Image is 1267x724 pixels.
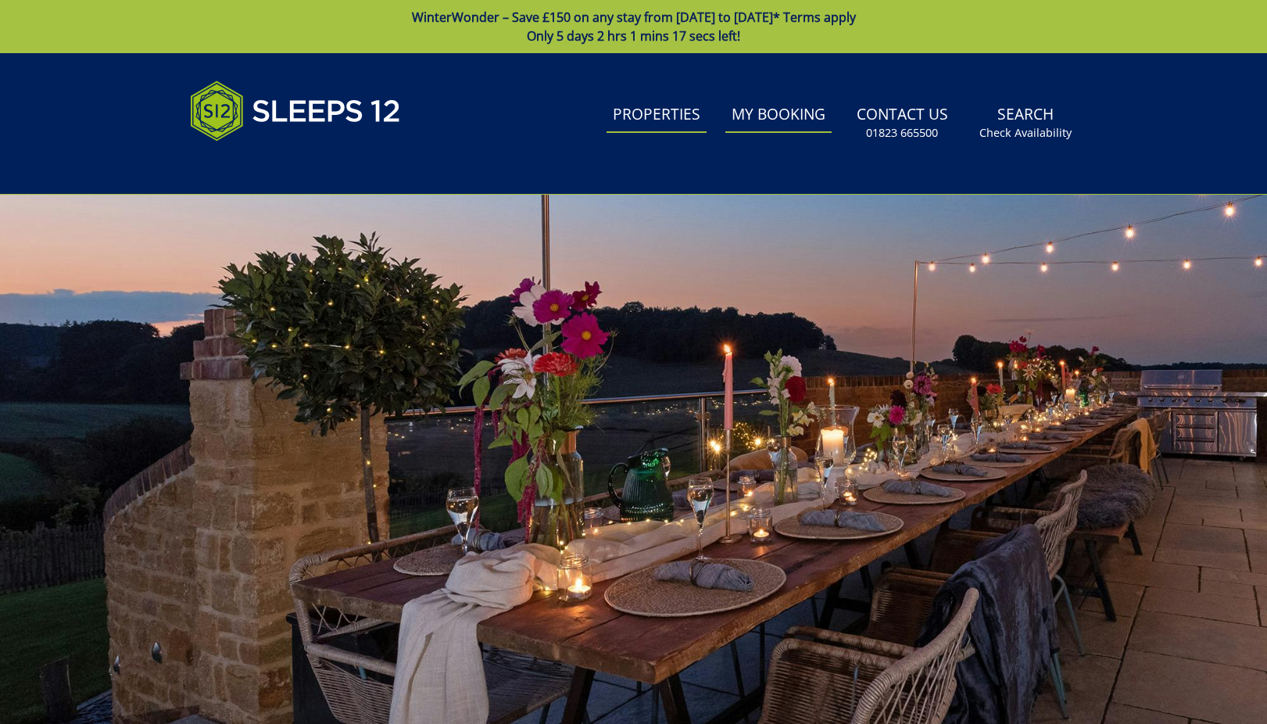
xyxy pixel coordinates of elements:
small: Check Availability [979,125,1072,141]
img: Sleeps 12 [190,72,401,150]
a: Properties [607,98,707,133]
a: Contact Us01823 665500 [850,98,954,149]
small: 01823 665500 [866,125,938,141]
iframe: Customer reviews powered by Trustpilot [182,159,346,173]
a: SearchCheck Availability [973,98,1078,149]
a: My Booking [725,98,832,133]
span: Only 5 days 2 hrs 1 mins 17 secs left! [527,27,740,45]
